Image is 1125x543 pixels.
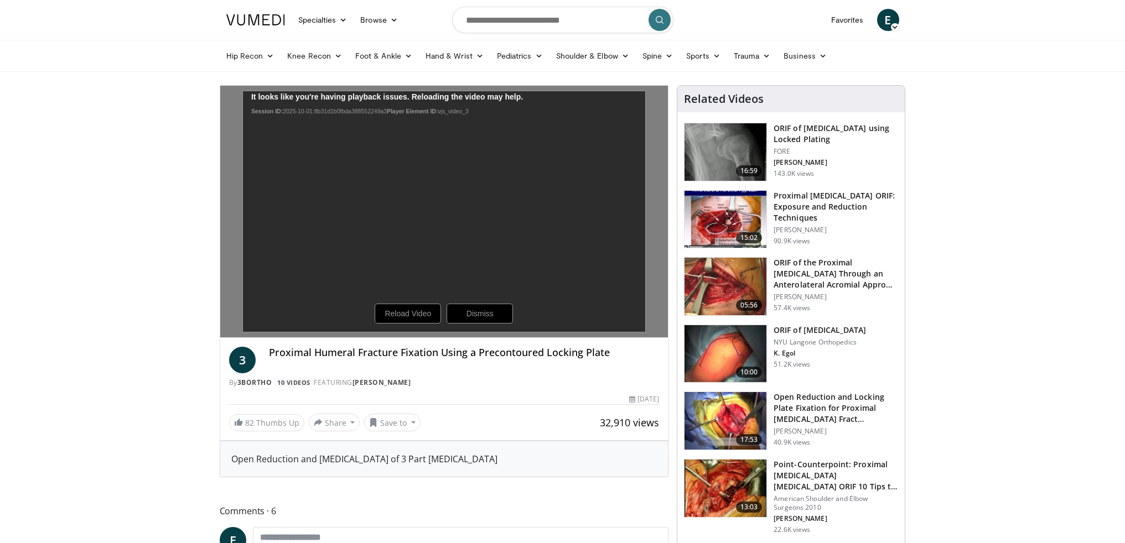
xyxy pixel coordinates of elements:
[229,414,304,431] a: 82 Thumbs Up
[281,45,349,67] a: Knee Recon
[220,45,281,67] a: Hip Recon
[736,502,763,513] span: 13:03
[774,438,810,447] p: 40.9K views
[684,92,764,106] h4: Related Videos
[220,86,668,338] video-js: Video Player
[237,378,272,387] a: 3bortho
[684,190,898,249] a: 15:02 Proximal [MEDICAL_DATA] ORIF: Exposure and Reduction Techniques [PERSON_NAME] 90.9K views
[774,226,898,234] p: [PERSON_NAME]
[774,459,898,492] h3: Point-Counterpoint: Proximal [MEDICAL_DATA] [MEDICAL_DATA] ORIF 10 Tips to Succe…
[774,525,810,534] p: 22.6K views
[684,257,898,316] a: 05:56 ORIF of the Proximal [MEDICAL_DATA] Through an Anterolateral Acromial Appro… [PERSON_NAME] ...
[231,452,657,466] div: Open Reduction and [MEDICAL_DATA] of 3 Part [MEDICAL_DATA]
[600,416,659,429] span: 32,910 views
[774,293,898,301] p: [PERSON_NAME]
[354,9,405,31] a: Browse
[629,394,659,404] div: [DATE]
[245,417,254,428] span: 82
[684,123,898,181] a: 16:59 ORIF of [MEDICAL_DATA] using Locked Plating FORE [PERSON_NAME] 143.0K views
[226,14,285,25] img: VuMedi Logo
[349,45,419,67] a: Foot & Ankle
[774,494,898,512] p: American Shoulder and Elbow Surgeons 2010
[774,190,898,223] h3: Proximal [MEDICAL_DATA] ORIF: Exposure and Reduction Techniques
[364,414,421,431] button: Save to
[736,165,763,176] span: 16:59
[774,123,898,145] h3: ORIF of [MEDICAL_DATA] using Locked Plating
[774,349,866,358] p: K. Egol
[774,304,810,312] p: 57.4K views
[685,392,766,450] img: Q2xRg7exoPLTwO8X4xMDoxOjBzMTt2bJ.150x105_q85_crop-smart_upscale.jpg
[774,338,866,347] p: NYU Langone Orthopedics
[680,45,727,67] a: Sports
[685,123,766,181] img: Mighell_-_Locked_Plating_for_Proximal_Humerus_Fx_100008672_2.jpg.150x105_q85_crop-smart_upscale.jpg
[229,378,660,388] div: By FEATURING
[352,378,411,387] a: [PERSON_NAME]
[774,391,898,425] h3: Open Reduction and Locking Plate Fixation for Proximal [MEDICAL_DATA] Fract…
[736,434,763,445] span: 17:53
[736,367,763,378] span: 10:00
[774,237,810,246] p: 90.9K views
[229,347,256,373] a: 3
[269,347,660,359] h4: Proximal Humeral Fracture Fixation Using a Precontoured Locking Plate
[685,191,766,248] img: gardener_hum_1.png.150x105_q85_crop-smart_upscale.jpg
[685,258,766,315] img: gardner_3.png.150x105_q85_crop-smart_upscale.jpg
[774,514,898,523] p: [PERSON_NAME]
[684,459,898,534] a: 13:03 Point-Counterpoint: Proximal [MEDICAL_DATA] [MEDICAL_DATA] ORIF 10 Tips to Succe… American ...
[736,300,763,311] span: 05:56
[777,45,833,67] a: Business
[636,45,680,67] a: Spine
[309,414,360,431] button: Share
[685,325,766,383] img: 270515_0000_1.png.150x105_q85_crop-smart_upscale.jpg
[274,378,314,388] a: 10 Videos
[877,9,899,31] a: E
[452,7,673,33] input: Search topics, interventions
[419,45,490,67] a: Hand & Wrist
[774,158,898,167] p: [PERSON_NAME]
[736,232,763,243] span: 15:02
[774,427,898,436] p: [PERSON_NAME]
[774,360,810,369] p: 51.2K views
[220,504,669,518] span: Comments 6
[774,325,866,336] h3: ORIF of [MEDICAL_DATA]
[727,45,777,67] a: Trauma
[292,9,354,31] a: Specialties
[774,147,898,156] p: FORE
[549,45,636,67] a: Shoulder & Elbow
[685,460,766,517] img: dura_1.png.150x105_q85_crop-smart_upscale.jpg
[774,257,898,290] h3: ORIF of the Proximal [MEDICAL_DATA] Through an Anterolateral Acromial Appro…
[825,9,870,31] a: Favorites
[684,325,898,383] a: 10:00 ORIF of [MEDICAL_DATA] NYU Langone Orthopedics K. Egol 51.2K views
[490,45,549,67] a: Pediatrics
[684,391,898,450] a: 17:53 Open Reduction and Locking Plate Fixation for Proximal [MEDICAL_DATA] Fract… [PERSON_NAME] ...
[774,169,814,178] p: 143.0K views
